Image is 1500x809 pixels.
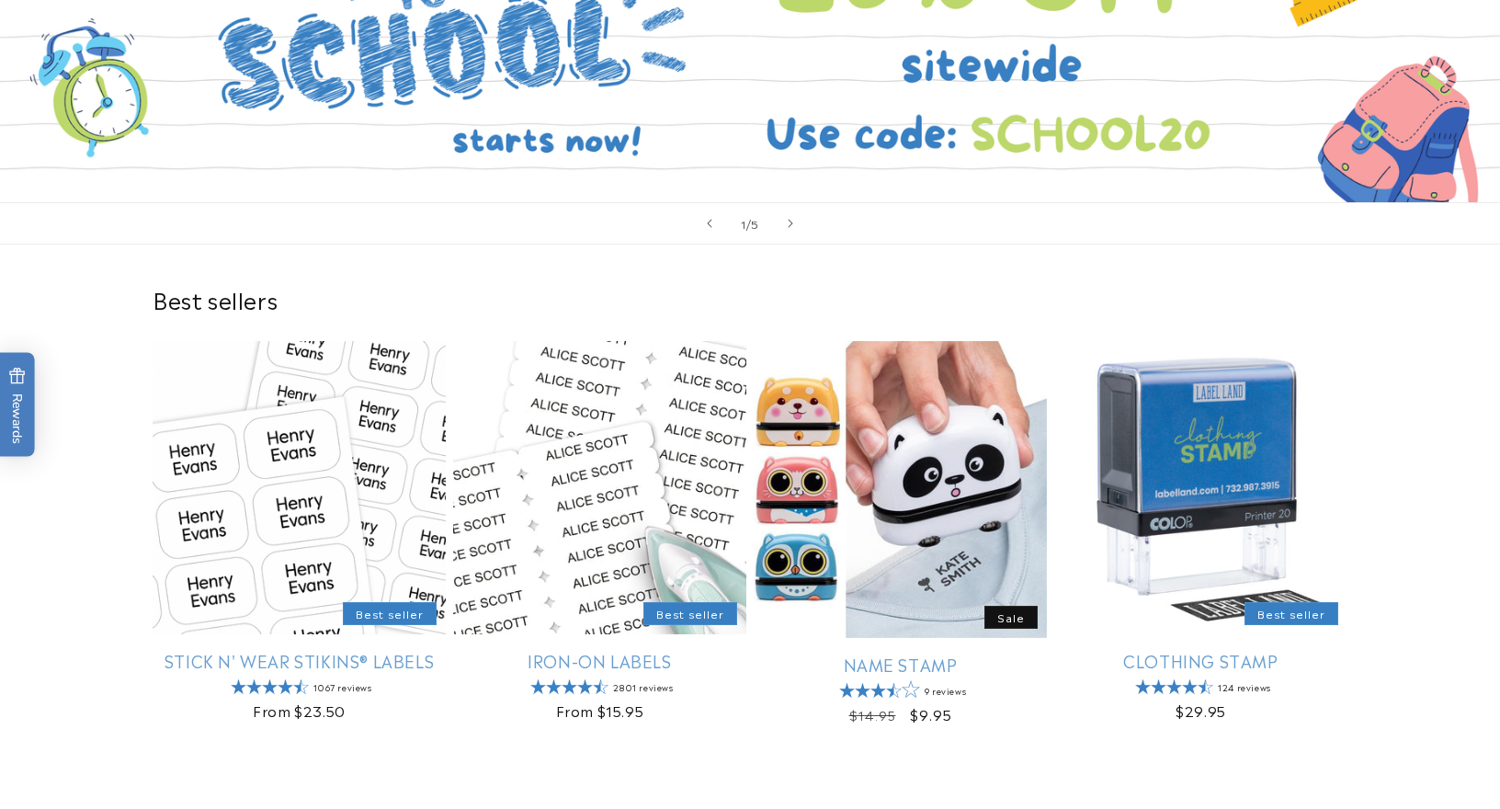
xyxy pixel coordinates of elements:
span: / [746,214,752,233]
span: 1 [741,214,746,233]
ul: Slider [153,341,1347,741]
a: Stick N' Wear Stikins® Labels [153,650,446,671]
span: 5 [751,214,759,233]
h2: Best sellers [153,285,1347,313]
iframe: Gorgias Floating Chat [1114,723,1482,791]
a: Name Stamp [754,654,1047,675]
button: Next slide [770,203,811,244]
span: Rewards [8,368,26,444]
a: Iron-On Labels [453,650,746,671]
a: Clothing Stamp [1054,650,1347,671]
button: Previous slide [689,203,730,244]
